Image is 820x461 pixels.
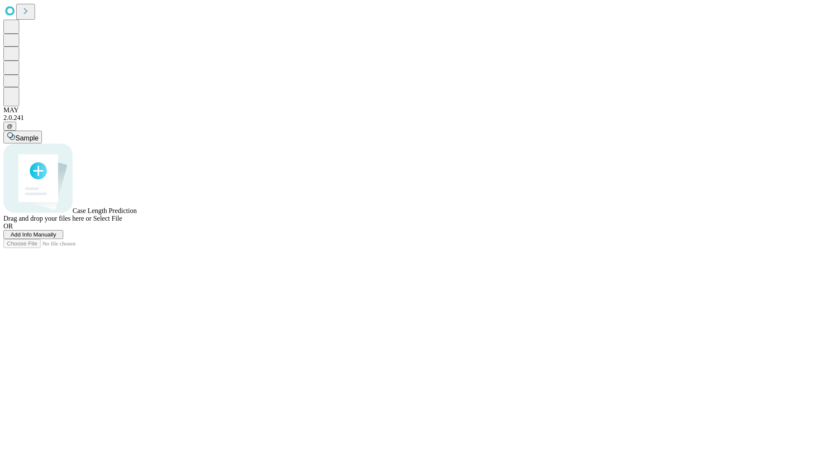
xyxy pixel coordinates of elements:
button: Add Info Manually [3,230,63,239]
span: @ [7,123,13,129]
span: Case Length Prediction [73,207,137,214]
span: Sample [15,134,38,142]
span: Add Info Manually [11,231,56,238]
span: Select File [93,215,122,222]
div: 2.0.241 [3,114,817,122]
button: Sample [3,131,42,143]
button: @ [3,122,16,131]
span: OR [3,222,13,230]
div: MAY [3,106,817,114]
span: Drag and drop your files here or [3,215,91,222]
